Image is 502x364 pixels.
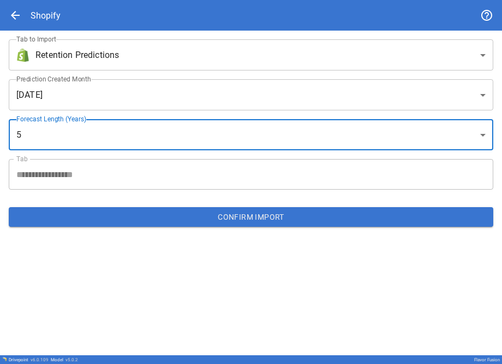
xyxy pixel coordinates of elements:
label: Tab to Import [16,34,56,44]
label: Forecast Length (Years) [16,114,87,124]
span: v 6.0.109 [31,357,49,362]
img: Drivepoint [2,357,7,361]
span: v 5.0.2 [65,357,78,362]
span: [DATE] [16,89,43,102]
div: Drivepoint [9,357,49,362]
span: 5 [16,128,21,142]
div: Model [51,357,78,362]
label: Tab [16,154,28,163]
label: Prediction Created Month [16,74,91,84]
div: Flavor Fusion [474,357,500,362]
span: Retention Predictions [35,49,119,62]
img: brand icon not found [16,49,29,62]
div: Shopify [31,10,61,21]
button: Confirm Import [9,207,493,227]
span: arrow_back [9,9,22,22]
